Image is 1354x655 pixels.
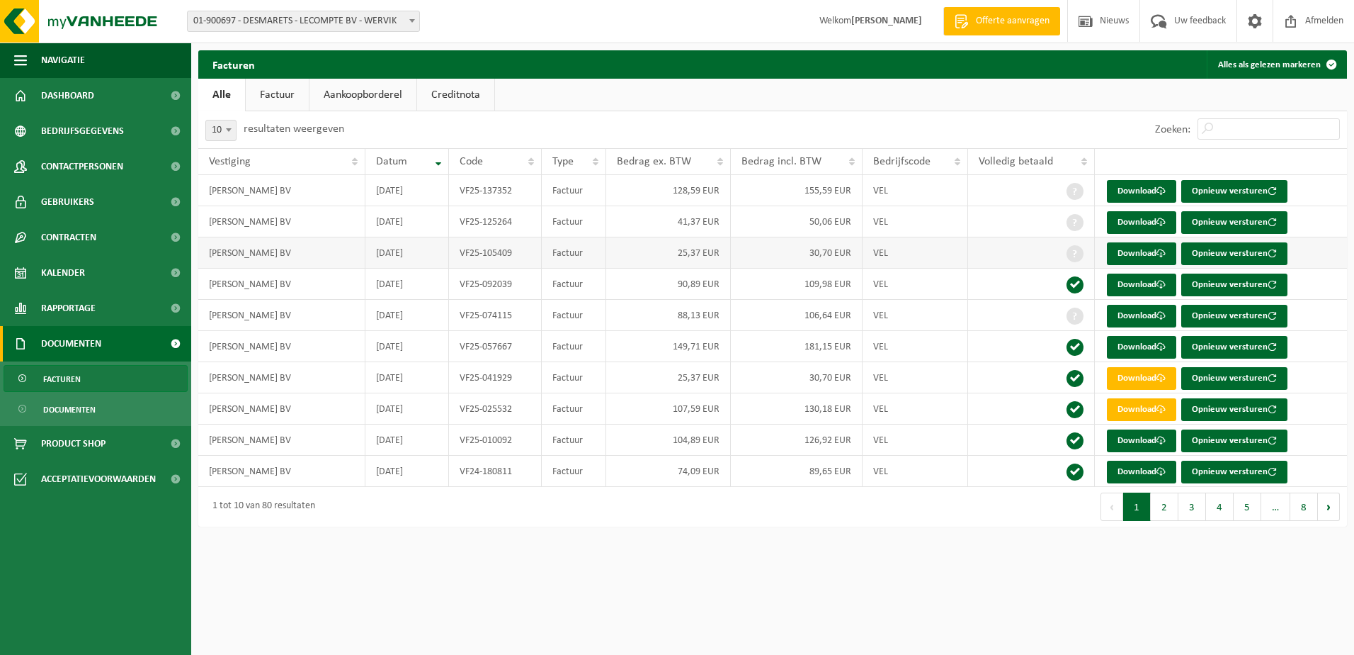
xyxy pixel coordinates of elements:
[1290,493,1318,521] button: 8
[365,331,450,362] td: [DATE]
[309,79,416,111] a: Aankoopborderel
[41,426,106,461] span: Product Shop
[198,175,365,206] td: [PERSON_NAME] BV
[365,300,450,331] td: [DATE]
[198,456,365,487] td: [PERSON_NAME] BV
[365,269,450,300] td: [DATE]
[449,456,542,487] td: VF24-180811
[731,206,862,237] td: 50,06 EUR
[246,79,309,111] a: Factuur
[731,393,862,425] td: 130,18 EUR
[1181,180,1287,203] button: Opnieuw versturen
[542,331,606,362] td: Factuur
[41,149,123,184] span: Contactpersonen
[206,121,236,140] span: 10
[542,362,606,393] td: Factuur
[731,300,862,331] td: 106,64 EUR
[863,331,969,362] td: VEL
[205,494,315,520] div: 1 tot 10 van 80 resultaten
[449,425,542,456] td: VF25-010092
[41,184,94,220] span: Gebruikers
[1181,367,1287,390] button: Opnieuw versturen
[731,269,862,300] td: 109,98 EUR
[606,269,731,300] td: 90,89 EUR
[187,11,420,32] span: 01-900697 - DESMARETS - LECOMPTE BV - WERVIK
[1181,211,1287,234] button: Opnieuw versturen
[1234,493,1261,521] button: 5
[449,300,542,331] td: VF25-074115
[4,365,188,392] a: Facturen
[41,461,156,497] span: Acceptatievoorwaarden
[365,206,450,237] td: [DATE]
[731,331,862,362] td: 181,15 EUR
[1107,274,1176,296] a: Download
[198,206,365,237] td: [PERSON_NAME] BV
[731,425,862,456] td: 126,92 EUR
[1181,274,1287,296] button: Opnieuw versturen
[741,156,821,167] span: Bedrag incl. BTW
[606,206,731,237] td: 41,37 EUR
[542,456,606,487] td: Factuur
[41,255,85,291] span: Kalender
[365,456,450,487] td: [DATE]
[606,331,731,362] td: 149,71 EUR
[1107,430,1176,452] a: Download
[41,220,96,255] span: Contracten
[863,300,969,331] td: VEL
[1206,493,1234,521] button: 4
[851,16,922,26] strong: [PERSON_NAME]
[41,291,96,326] span: Rapportage
[542,237,606,269] td: Factuur
[606,237,731,269] td: 25,37 EUR
[1107,305,1176,327] a: Download
[606,393,731,425] td: 107,59 EUR
[1107,180,1176,203] a: Download
[1181,242,1287,265] button: Opnieuw versturen
[198,237,365,269] td: [PERSON_NAME] BV
[863,456,969,487] td: VEL
[606,456,731,487] td: 74,09 EUR
[606,425,731,456] td: 104,89 EUR
[606,362,731,393] td: 25,37 EUR
[1155,124,1190,135] label: Zoeken:
[449,393,542,425] td: VF25-025532
[873,156,931,167] span: Bedrijfscode
[1107,367,1176,390] a: Download
[1181,461,1287,483] button: Opnieuw versturen
[365,425,450,456] td: [DATE]
[542,269,606,300] td: Factuur
[606,300,731,331] td: 88,13 EUR
[4,396,188,422] a: Documenten
[1178,493,1206,521] button: 3
[449,237,542,269] td: VF25-105409
[244,123,344,135] label: resultaten weergeven
[1318,493,1340,521] button: Next
[979,156,1053,167] span: Volledig betaald
[198,79,245,111] a: Alle
[863,425,969,456] td: VEL
[365,237,450,269] td: [DATE]
[460,156,483,167] span: Code
[41,78,94,113] span: Dashboard
[43,366,81,393] span: Facturen
[1123,493,1151,521] button: 1
[863,175,969,206] td: VEL
[731,237,862,269] td: 30,70 EUR
[365,175,450,206] td: [DATE]
[1181,430,1287,452] button: Opnieuw versturen
[863,237,969,269] td: VEL
[1107,336,1176,359] a: Download
[43,396,96,423] span: Documenten
[731,362,862,393] td: 30,70 EUR
[542,300,606,331] td: Factuur
[606,175,731,206] td: 128,59 EUR
[972,14,1053,28] span: Offerte aanvragen
[198,50,269,78] h2: Facturen
[1181,336,1287,359] button: Opnieuw versturen
[863,269,969,300] td: VEL
[617,156,691,167] span: Bedrag ex. BTW
[1107,242,1176,265] a: Download
[365,393,450,425] td: [DATE]
[1107,211,1176,234] a: Download
[449,331,542,362] td: VF25-057667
